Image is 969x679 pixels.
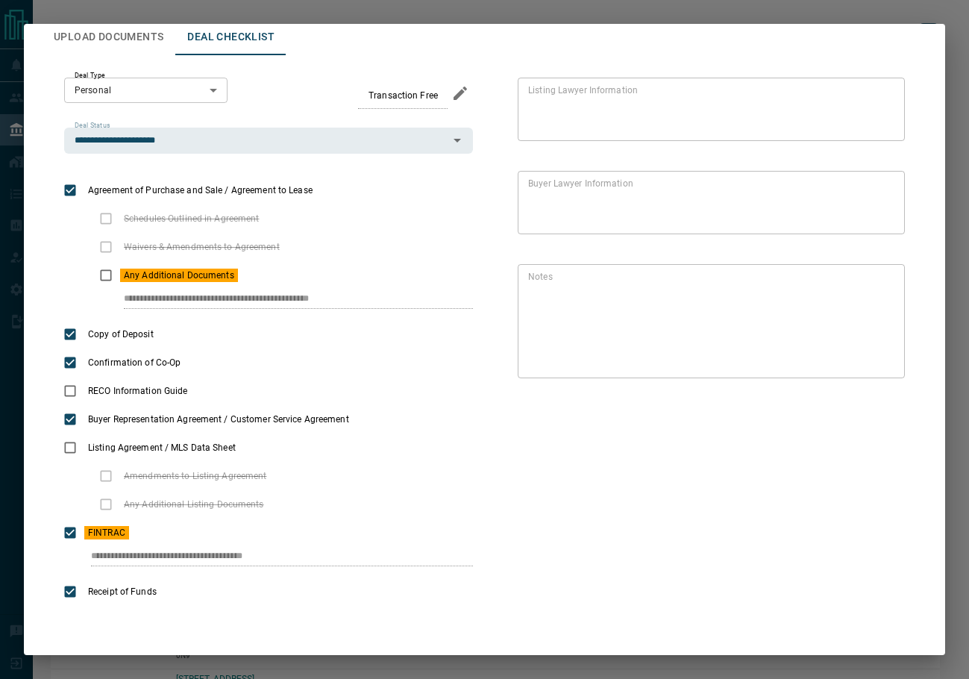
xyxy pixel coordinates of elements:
span: Any Additional Listing Documents [120,498,268,511]
button: Upload Documents [42,19,175,55]
span: FINTRAC [84,526,129,539]
button: Open [447,130,468,151]
textarea: text field [528,84,888,135]
button: Deal Checklist [175,19,286,55]
button: edit [448,81,473,106]
span: Schedules Outlined in Agreement [120,212,263,225]
span: Copy of Deposit [84,328,157,341]
label: Deal Status [75,121,110,131]
span: Listing Agreement / MLS Data Sheet [84,441,239,454]
span: Confirmation of Co-Op [84,356,184,369]
input: checklist input [91,547,442,566]
textarea: text field [528,271,888,372]
span: RECO Information Guide [84,384,191,398]
div: Personal [64,78,228,103]
span: Agreement of Purchase and Sale / Agreement to Lease [84,184,316,197]
span: Buyer Representation Agreement / Customer Service Agreement [84,413,353,426]
input: checklist input [124,290,442,309]
span: Waivers & Amendments to Agreement [120,240,283,254]
span: Receipt of Funds [84,585,160,598]
label: Deal Type [75,71,105,81]
textarea: text field [528,178,888,228]
span: Any Additional Documents [120,269,238,282]
span: Amendments to Listing Agreement [120,469,271,483]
